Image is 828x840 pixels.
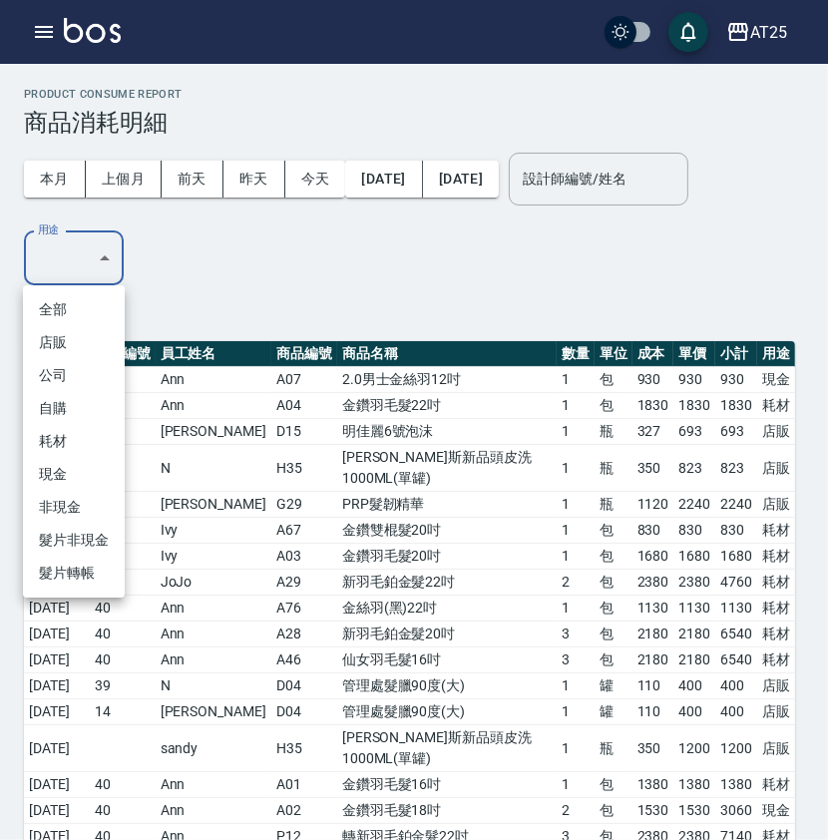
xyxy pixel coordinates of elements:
li: 髮片非現金 [23,524,125,557]
li: 髮片轉帳 [23,557,125,590]
li: 非現金 [23,491,125,524]
li: 自購 [23,392,125,425]
li: 現金 [23,458,125,491]
li: 耗材 [23,425,125,458]
li: 公司 [23,359,125,392]
li: 全部 [23,293,125,326]
li: 店販 [23,326,125,359]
